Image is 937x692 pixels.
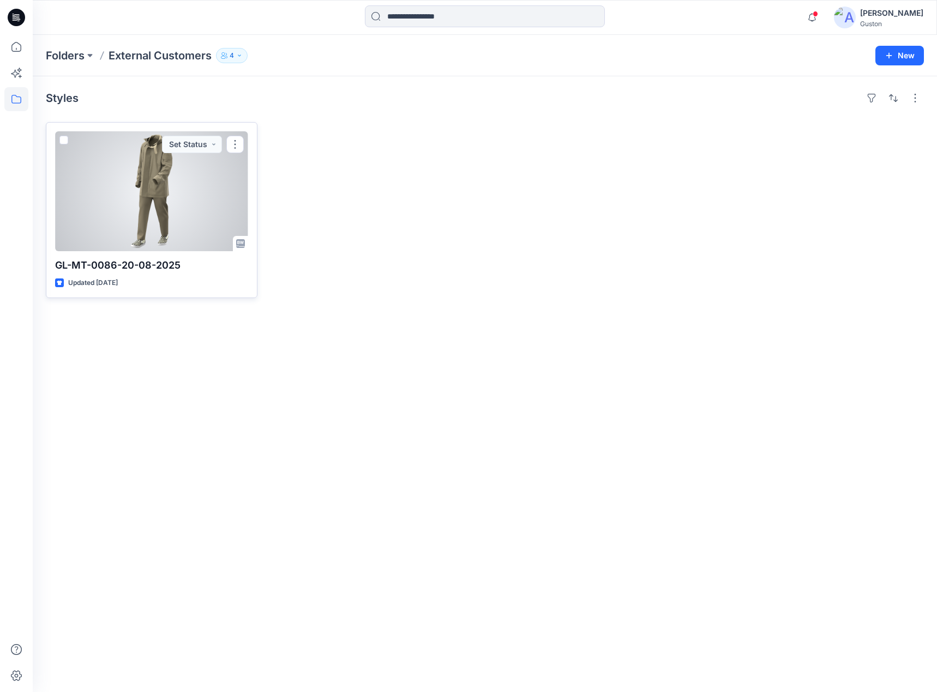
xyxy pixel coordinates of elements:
a: GL-MT-0086-20-08-2025 [55,131,248,251]
div: [PERSON_NAME] [860,7,923,20]
button: New [875,46,924,65]
p: External Customers [109,48,212,63]
p: Updated [DATE] [68,277,118,289]
button: 4 [216,48,248,63]
p: 4 [230,50,234,62]
div: Guston [860,20,923,28]
img: avatar [834,7,856,28]
p: GL-MT-0086-20-08-2025 [55,258,248,273]
a: Folders [46,48,85,63]
h4: Styles [46,92,79,105]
